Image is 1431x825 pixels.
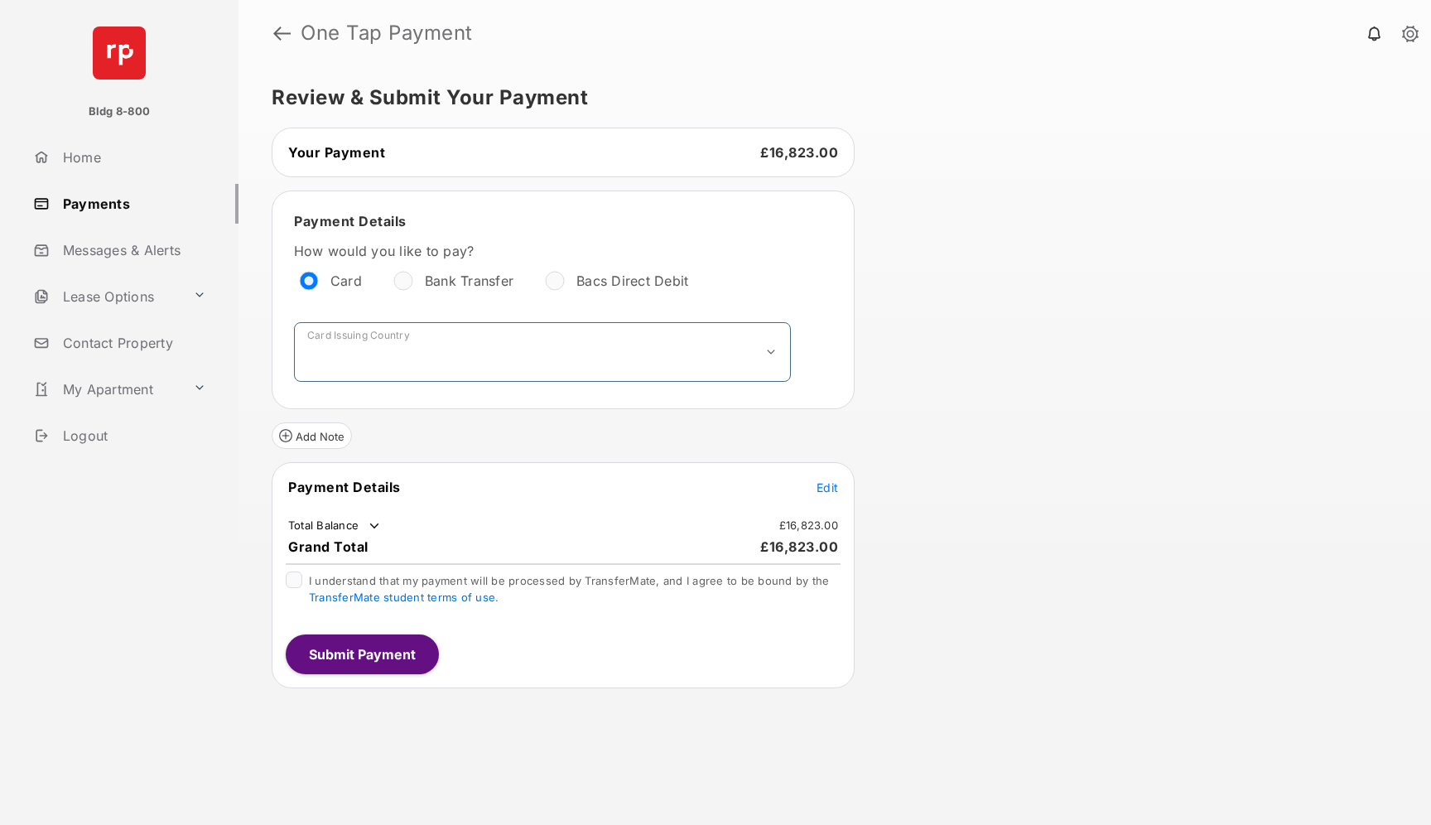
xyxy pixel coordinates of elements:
a: Logout [26,416,238,456]
button: Submit Payment [286,634,439,674]
span: Edit [817,480,838,495]
a: Home [26,137,238,177]
img: svg+xml;base64,PHN2ZyB4bWxucz0iaHR0cDovL3d3dy53My5vcmcvMjAwMC9zdmciIHdpZHRoPSI2NCIgaGVpZ2h0PSI2NC... [93,27,146,80]
button: Add Note [272,422,352,449]
a: Payments [26,184,238,224]
h5: Review & Submit Your Payment [272,88,1385,108]
span: Your Payment [288,144,385,161]
span: £16,823.00 [760,144,838,161]
a: Messages & Alerts [26,230,238,270]
strong: One Tap Payment [301,23,473,43]
td: £16,823.00 [778,518,839,533]
label: Bacs Direct Debit [576,273,688,289]
label: Bank Transfer [425,273,513,289]
span: £16,823.00 [760,538,838,555]
a: TransferMate student terms of use. [309,591,499,604]
td: Total Balance [287,518,383,534]
span: Payment Details [294,213,407,229]
span: Payment Details [288,479,401,495]
label: How would you like to pay? [294,243,791,259]
a: My Apartment [26,369,186,409]
a: Contact Property [26,323,238,363]
span: I understand that my payment will be processed by TransferMate, and I agree to be bound by the [309,574,829,604]
p: Bldg 8-800 [89,104,150,120]
button: Edit [817,479,838,495]
label: Card [330,273,362,289]
span: Grand Total [288,538,369,555]
a: Lease Options [26,277,186,316]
